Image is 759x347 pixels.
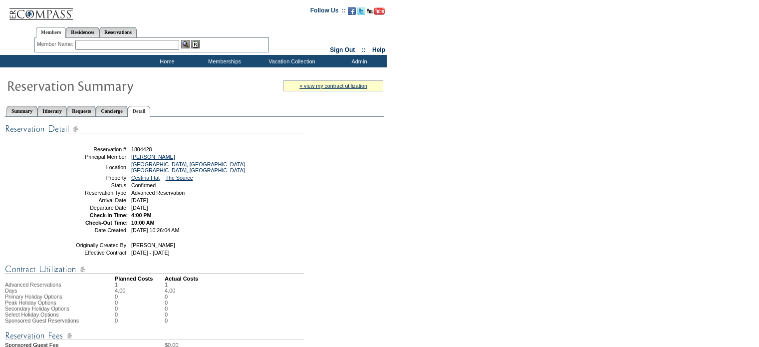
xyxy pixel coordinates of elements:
div: Member Name: [37,40,75,48]
span: 4:00 PM [131,212,151,218]
span: Select Holiday Options [5,312,59,318]
span: 10:00 AM [131,220,154,226]
td: 1 [165,282,175,288]
span: [PERSON_NAME] [131,242,175,248]
strong: Check-Out Time: [85,220,128,226]
a: Concierge [96,106,127,116]
td: Vacation Collection [252,55,329,67]
span: [DATE] [131,205,148,211]
td: Actual Costs [165,276,384,282]
td: Home [137,55,195,67]
span: Advanced Reservation [131,190,185,196]
td: Reservation #: [56,146,128,152]
img: Reservaton Summary [6,75,206,95]
td: Status: [56,182,128,188]
td: Departure Date: [56,205,128,211]
span: Sponsored Guest Reservations [5,318,79,324]
a: Summary [6,106,37,116]
img: Reservation Fees [5,330,304,342]
td: Planned Costs [115,276,165,282]
span: Days [5,288,17,294]
a: Requests [67,106,96,116]
td: Property: [56,175,128,181]
a: Help [372,46,385,53]
span: Confirmed [131,182,156,188]
a: Subscribe to our YouTube Channel [367,10,385,16]
td: Location: [56,161,128,173]
td: Reservation Type: [56,190,128,196]
a: Sign Out [330,46,355,53]
td: Date Created: [56,227,128,233]
span: [DATE] [131,197,148,203]
span: Advanced Reservations [5,282,61,288]
img: Become our fan on Facebook [348,7,356,15]
img: Reservation Detail [5,123,304,135]
td: 4.00 [115,288,165,294]
td: 0 [115,312,165,318]
a: Follow us on Twitter [357,10,365,16]
strong: Check-In Time: [90,212,128,218]
span: [DATE] - [DATE] [131,250,170,256]
td: Follow Us :: [310,6,346,18]
td: Effective Contract: [56,250,128,256]
a: Members [36,27,66,38]
td: 0 [165,318,175,324]
a: [GEOGRAPHIC_DATA], [GEOGRAPHIC_DATA] - [GEOGRAPHIC_DATA], [GEOGRAPHIC_DATA] [131,161,248,173]
a: Residences [66,27,99,37]
a: Detail [128,106,151,117]
td: Arrival Date: [56,197,128,203]
td: 0 [165,312,175,318]
a: Cestina Flat [131,175,160,181]
td: 0 [115,300,165,306]
img: View [181,40,190,48]
img: Subscribe to our YouTube Channel [367,7,385,15]
span: Secondary Holiday Options [5,306,69,312]
td: 0 [115,318,165,324]
a: Itinerary [37,106,67,116]
span: 1804428 [131,146,152,152]
a: [PERSON_NAME] [131,154,175,160]
a: The Source [166,175,193,181]
td: Admin [329,55,387,67]
img: Contract Utilization [5,263,304,276]
td: 0 [165,306,175,312]
img: Reservations [191,40,200,48]
span: [DATE] 10:26:04 AM [131,227,179,233]
td: Memberships [195,55,252,67]
td: 0 [165,300,175,306]
td: Principal Member: [56,154,128,160]
td: Originally Created By: [56,242,128,248]
img: Follow us on Twitter [357,7,365,15]
td: 0 [115,306,165,312]
td: 1 [115,282,165,288]
span: Primary Holiday Options [5,294,62,300]
a: » view my contract utilization [299,83,367,89]
a: Reservations [99,27,137,37]
a: Become our fan on Facebook [348,10,356,16]
span: Peak Holiday Options [5,300,56,306]
td: 0 [115,294,165,300]
td: 4.00 [165,288,175,294]
span: :: [362,46,366,53]
td: 0 [165,294,175,300]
